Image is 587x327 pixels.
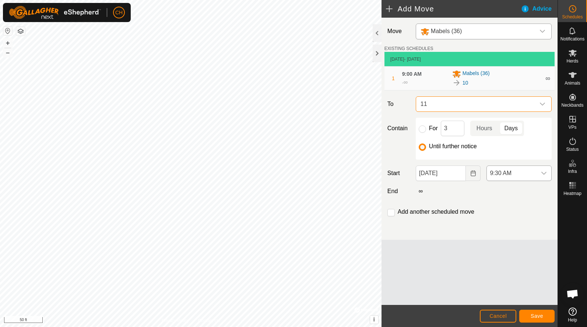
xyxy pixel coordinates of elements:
span: Mabels (36) [463,70,490,78]
span: Mabels [418,24,535,39]
img: To [452,78,461,87]
span: 9:00 AM [402,71,422,77]
span: Neckbands [561,103,583,107]
label: To [384,96,413,112]
button: – [3,48,12,57]
a: 10 [463,79,468,87]
label: Add another scheduled move [398,209,474,215]
span: Notifications [560,37,584,41]
label: Move [384,24,413,39]
span: ∞ [404,79,408,85]
span: Days [505,124,518,133]
div: Open chat [562,283,584,305]
span: Mabels (36) [431,28,462,34]
span: 9:30 AM [487,166,537,181]
span: Help [568,318,577,322]
label: Contain [384,124,413,133]
img: Gallagher Logo [9,6,101,19]
span: CH [115,9,123,17]
span: Schedules [562,15,583,19]
button: Cancel [480,310,516,323]
div: dropdown trigger [535,97,550,111]
div: - [402,78,408,87]
span: 11 [418,97,535,111]
span: Herds [566,59,578,63]
button: + [3,39,12,47]
h2: Add Move [386,4,521,13]
span: Status [566,147,579,152]
span: Hours [477,124,492,133]
div: Advice [521,4,558,13]
span: Cancel [489,313,507,319]
span: Heatmap [563,191,581,196]
label: Start [384,169,413,178]
label: End [384,187,413,196]
button: Reset Map [3,26,12,35]
span: Animals [565,81,580,85]
a: Privacy Policy [162,317,189,324]
button: Map Layers [16,27,25,36]
a: Help [558,305,587,325]
button: i [370,316,378,324]
span: - [DATE] [404,57,421,62]
div: dropdown trigger [537,166,551,181]
label: For [429,125,438,131]
label: ∞ [416,188,426,194]
button: Choose Date [466,166,481,181]
div: dropdown trigger [535,24,550,39]
span: Save [531,313,543,319]
span: ∞ [545,75,550,82]
span: VPs [568,125,576,129]
label: Until further notice [429,143,477,149]
a: Contact Us [198,317,220,324]
span: i [373,316,375,323]
button: Save [519,310,555,323]
span: [DATE] [390,57,404,62]
span: 1 [392,75,395,81]
label: EXISTING SCHEDULES [384,45,433,52]
span: Infra [568,169,577,174]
